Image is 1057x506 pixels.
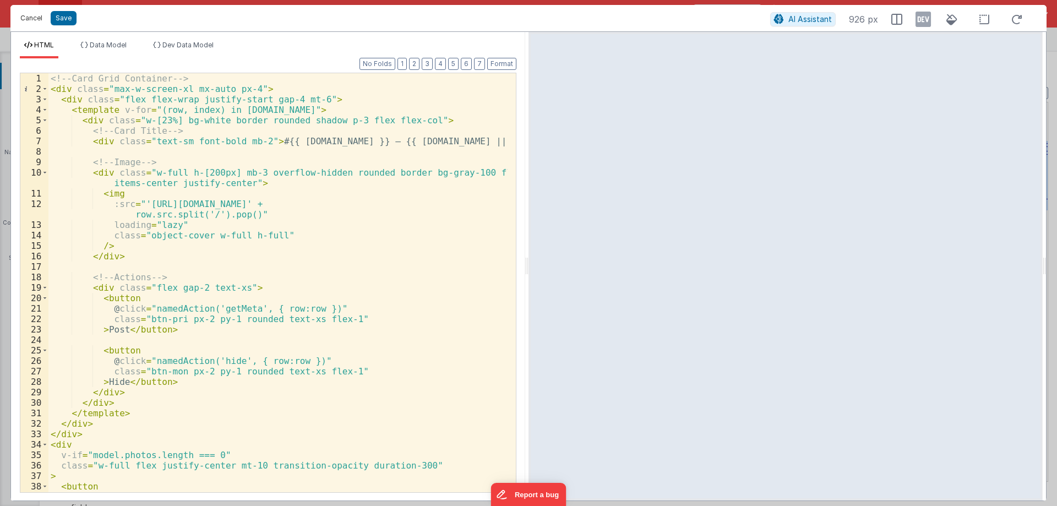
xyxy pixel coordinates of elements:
[20,377,48,387] div: 28
[461,58,472,70] button: 6
[20,220,48,230] div: 13
[20,136,48,146] div: 7
[20,282,48,293] div: 19
[34,41,54,49] span: HTML
[20,345,48,356] div: 25
[15,10,48,26] button: Cancel
[51,11,77,25] button: Save
[359,58,395,70] button: No Folds
[20,199,48,220] div: 12
[20,460,48,471] div: 36
[20,126,48,136] div: 6
[20,439,48,450] div: 34
[20,303,48,314] div: 21
[422,58,433,70] button: 3
[90,41,127,49] span: Data Model
[20,366,48,377] div: 27
[20,105,48,115] div: 4
[20,471,48,481] div: 37
[20,335,48,345] div: 24
[20,73,48,84] div: 1
[487,58,516,70] button: Format
[474,58,485,70] button: 7
[20,272,48,282] div: 18
[20,167,48,188] div: 10
[20,157,48,167] div: 9
[20,314,48,324] div: 22
[20,251,48,262] div: 16
[20,262,48,272] div: 17
[20,188,48,199] div: 11
[770,12,836,26] button: AI Assistant
[20,418,48,429] div: 32
[20,492,48,502] div: 39
[20,387,48,398] div: 29
[849,13,878,26] span: 926 px
[20,241,48,251] div: 15
[20,408,48,418] div: 31
[20,146,48,157] div: 8
[20,429,48,439] div: 33
[162,41,214,49] span: Dev Data Model
[491,483,566,506] iframe: Marker.io feedback button
[20,481,48,492] div: 38
[20,115,48,126] div: 5
[409,58,419,70] button: 2
[397,58,407,70] button: 1
[20,94,48,105] div: 3
[20,230,48,241] div: 14
[20,84,48,94] div: 2
[20,398,48,408] div: 30
[20,450,48,460] div: 35
[788,14,832,24] span: AI Assistant
[448,58,459,70] button: 5
[20,324,48,335] div: 23
[20,356,48,366] div: 26
[20,293,48,303] div: 20
[435,58,446,70] button: 4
